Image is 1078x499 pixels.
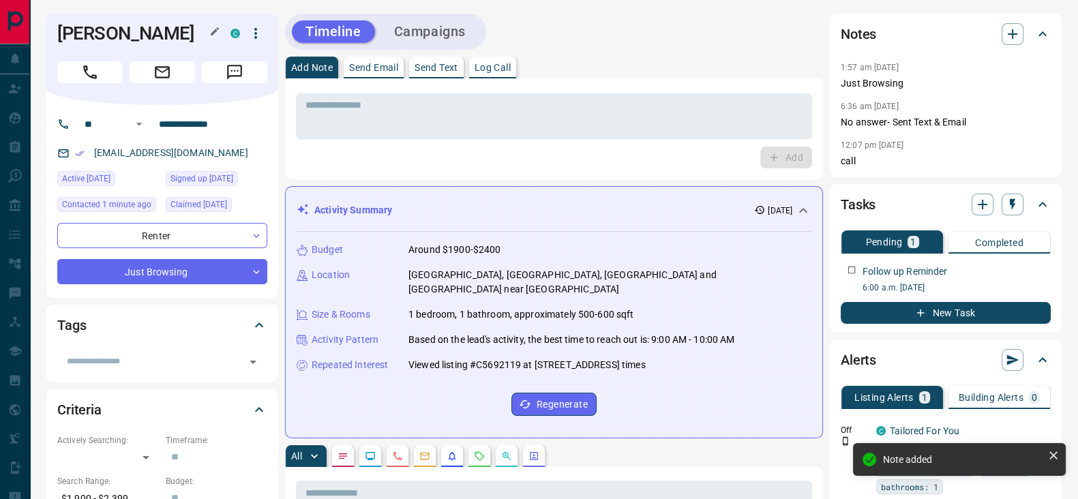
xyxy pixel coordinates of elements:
[291,451,302,461] p: All
[419,451,430,462] svg: Emails
[841,436,850,446] svg: Push Notification Only
[863,282,1051,294] p: 6:00 a.m. [DATE]
[166,197,267,216] div: Mon Oct 13 2025
[841,63,899,72] p: 1:57 am [DATE]
[447,451,458,462] svg: Listing Alerts
[408,268,811,297] p: [GEOGRAPHIC_DATA], [GEOGRAPHIC_DATA], [GEOGRAPHIC_DATA] and [GEOGRAPHIC_DATA] near [GEOGRAPHIC_DATA]
[975,238,1023,247] p: Completed
[57,309,267,342] div: Tags
[166,171,267,190] div: Mon Oct 13 2025
[57,61,123,83] span: Call
[230,29,240,38] div: condos.ca
[865,237,902,247] p: Pending
[170,172,233,185] span: Signed up [DATE]
[841,302,1051,324] button: New Task
[890,425,959,436] a: Tailored For You
[841,424,868,436] p: Off
[922,393,927,402] p: 1
[62,172,110,185] span: Active [DATE]
[297,198,811,223] div: Activity Summary[DATE]
[365,451,376,462] svg: Lead Browsing Activity
[511,393,597,416] button: Regenerate
[57,475,159,487] p: Search Range:
[202,61,267,83] span: Message
[57,171,159,190] div: Mon Oct 13 2025
[338,451,348,462] svg: Notes
[1032,393,1037,402] p: 0
[910,237,916,247] p: 1
[408,358,646,372] p: Viewed listing #C5692119 at [STREET_ADDRESS] times
[768,205,792,217] p: [DATE]
[854,393,914,402] p: Listing Alerts
[312,358,388,372] p: Repeated Interest
[841,115,1051,130] p: No answer- Sent Text & Email
[380,20,479,43] button: Campaigns
[57,259,267,284] div: Just Browsing
[841,154,1051,168] p: call
[312,243,343,257] p: Budget
[57,22,210,44] h1: [PERSON_NAME]
[408,333,734,347] p: Based on the lead's activity, the best time to reach out is: 9:00 AM - 10:00 AM
[170,198,227,211] span: Claimed [DATE]
[841,23,876,45] h2: Notes
[166,475,267,487] p: Budget:
[312,307,370,322] p: Size & Rooms
[415,63,458,72] p: Send Text
[408,243,500,257] p: Around $1900-$2400
[57,393,267,426] div: Criteria
[57,399,102,421] h2: Criteria
[312,268,350,282] p: Location
[57,223,267,248] div: Renter
[94,147,248,158] a: [EMAIL_ADDRESS][DOMAIN_NAME]
[841,194,875,215] h2: Tasks
[841,18,1051,50] div: Notes
[841,76,1051,91] p: Just Browsing
[959,393,1023,402] p: Building Alerts
[474,451,485,462] svg: Requests
[62,198,151,211] span: Contacted 1 minute ago
[883,454,1043,465] div: Note added
[475,63,511,72] p: Log Call
[312,333,378,347] p: Activity Pattern
[349,63,398,72] p: Send Email
[57,197,159,216] div: Thu Oct 16 2025
[166,434,267,447] p: Timeframe:
[130,61,195,83] span: Email
[75,149,85,158] svg: Email Verified
[841,102,899,111] p: 6:36 am [DATE]
[131,116,147,132] button: Open
[863,264,947,279] p: Follow up Reminder
[841,188,1051,221] div: Tasks
[243,352,263,372] button: Open
[528,451,539,462] svg: Agent Actions
[876,426,886,436] div: condos.ca
[57,314,86,336] h2: Tags
[292,20,375,43] button: Timeline
[314,203,392,217] p: Activity Summary
[57,434,159,447] p: Actively Searching:
[291,63,333,72] p: Add Note
[841,349,876,371] h2: Alerts
[841,140,903,150] p: 12:07 pm [DATE]
[392,451,403,462] svg: Calls
[501,451,512,462] svg: Opportunities
[841,344,1051,376] div: Alerts
[408,307,633,322] p: 1 bedroom, 1 bathroom, approximately 500-600 sqft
